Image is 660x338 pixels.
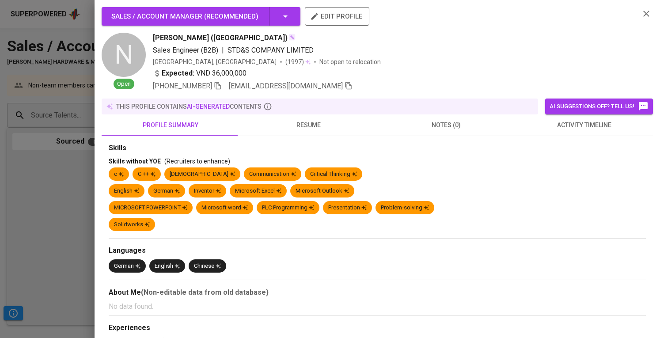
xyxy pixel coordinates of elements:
b: (Non-editable data from old database) [141,288,269,296]
div: English [114,187,139,195]
div: Chinese [194,262,221,270]
div: [GEOGRAPHIC_DATA], [GEOGRAPHIC_DATA] [153,57,277,66]
div: English [155,262,180,270]
span: Skills without YOE [109,158,161,165]
span: edit profile [312,11,362,22]
div: VND 36,000,000 [153,68,247,79]
div: MICROSOFT POWERPOINT [114,204,187,212]
div: c [114,170,124,178]
div: Experiences [109,323,646,333]
span: AI-generated [187,103,230,110]
div: Inventor [194,187,221,195]
img: magic_wand.svg [288,34,296,41]
div: Solidworks [114,220,150,229]
div: C ++ [138,170,156,178]
span: | [222,45,224,56]
span: resume [245,120,372,131]
div: Communication [249,170,296,178]
span: Sales / Account Manager ( Recommended ) [111,12,258,20]
div: [DEMOGRAPHIC_DATA] [170,170,235,178]
button: AI suggestions off? Tell us! [545,99,653,114]
div: Microsoft Excel [235,187,281,195]
span: Open [114,80,134,88]
b: Expected: [162,68,194,79]
button: edit profile [305,7,369,26]
p: this profile contains contents [116,102,262,111]
span: activity timeline [520,120,648,131]
span: profile summary [107,120,234,131]
div: Microsoft word [201,204,248,212]
span: AI suggestions off? Tell us! [550,101,649,112]
div: Critical Thinking [310,170,357,178]
div: (1997) [285,57,311,66]
div: Problem-solving [381,204,429,212]
div: Microsoft Outlook [296,187,349,195]
span: (Recruiters to enhance) [164,158,230,165]
button: Sales / Account Manager (Recommended) [102,7,300,26]
span: [PERSON_NAME] ([GEOGRAPHIC_DATA]) [153,33,288,43]
span: [PHONE_NUMBER] [153,82,212,90]
p: No data found. [109,301,646,312]
span: STD&S COMPANY LIMITED [228,46,314,54]
div: Skills [109,143,646,153]
a: edit profile [305,12,369,19]
div: Presentation [328,204,367,212]
div: German [114,262,140,270]
div: Languages [109,246,646,256]
span: notes (0) [383,120,510,131]
p: Not open to relocation [319,57,381,66]
span: Sales Engineer (B2B) [153,46,218,54]
div: PLC Programming [262,204,314,212]
div: N [102,33,146,77]
div: German [153,187,180,195]
div: About Me [109,287,646,298]
span: [EMAIL_ADDRESS][DOMAIN_NAME] [229,82,343,90]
